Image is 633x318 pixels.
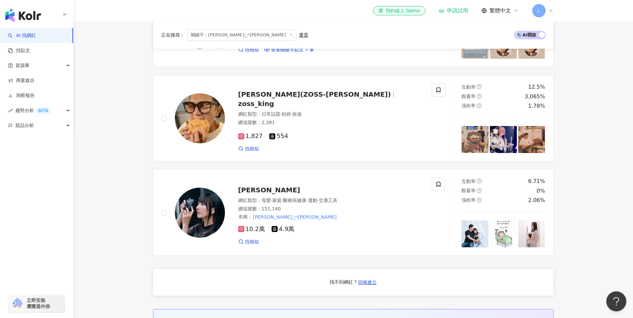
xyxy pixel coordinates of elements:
[175,188,225,238] img: KOL Avatar
[238,111,424,118] div: 網紅類型 ：
[5,9,41,22] img: logo
[15,58,29,73] span: 資源庫
[8,92,35,99] a: 洞察報告
[8,77,35,84] a: 商案媒合
[269,133,288,140] span: 554
[11,298,24,309] img: chrome extension
[490,7,511,14] span: 繁體中文
[161,32,185,38] span: 正在搜尋 ：
[238,90,391,98] span: [PERSON_NAME](ZOSS-[PERSON_NAME])
[264,47,314,53] a: 查看關鍵字貼文 7 筆
[153,169,554,256] a: KOL Avatar[PERSON_NAME]網紅類型：母嬰·家庭·醫療與健康·運動·交通工具總追蹤數：151,140名稱：[PERSON_NAME]·͜·ෆ[PERSON_NAME]10.2萬...
[292,111,302,117] span: 旅遊
[15,118,34,133] span: 競品分析
[528,178,545,185] div: 6.71%
[490,126,517,153] img: post-image
[477,179,482,183] span: question-circle
[238,133,263,140] span: 1,827
[373,6,425,15] a: 預約線上 Demo
[606,291,626,311] iframe: Help Scout Beacon - Open
[271,47,314,53] span: 查看關鍵字貼文 7 筆
[8,32,36,39] a: searchAI 找網紅
[238,146,259,152] a: 找相似
[238,239,259,245] a: 找相似
[477,188,482,193] span: question-circle
[528,83,545,91] div: 12.5%
[439,7,468,14] a: 申請試用
[477,198,482,202] span: question-circle
[461,188,476,193] span: 觀看率
[262,198,271,203] span: 母嬰
[245,47,259,53] span: 找相似
[282,198,283,203] span: ·
[238,206,424,212] div: 總追蹤數 ： 151,140
[477,84,482,89] span: question-circle
[461,197,476,203] span: 漲粉率
[528,197,545,204] div: 2.06%
[272,226,295,233] span: 4.9萬
[358,277,377,288] button: 回報建立
[9,294,65,312] a: chrome extension立即安裝 瀏覽器外掛
[245,239,259,245] span: 找相似
[461,84,476,90] span: 互動率
[308,198,317,203] span: 運動
[528,102,545,110] div: 1.78%
[306,198,308,203] span: ·
[461,103,476,108] span: 漲粉率
[330,279,358,286] div: 找不到網紅？
[538,7,540,14] span: L
[262,111,280,117] span: 日常話題
[477,94,482,99] span: question-circle
[238,119,424,126] div: 總追蹤數 ： 2,381
[27,297,50,309] span: 立即安裝 瀏覽器外掛
[319,198,337,203] span: 交通工具
[518,126,545,153] img: post-image
[238,226,265,233] span: 10.2萬
[461,94,476,99] span: 觀看率
[358,280,377,285] span: 回報建立
[271,198,272,203] span: ·
[291,111,292,117] span: ·
[477,103,482,108] span: question-circle
[153,75,554,161] a: KOL Avatar[PERSON_NAME](ZOSS-[PERSON_NAME])zoss_king網紅類型：日常話題·財經·旅遊總追蹤數：2,3811,827554找相似互動率questi...
[238,213,338,221] span: 名稱 ：
[518,220,545,247] img: post-image
[299,32,308,38] div: 重置
[238,186,300,194] span: [PERSON_NAME]
[238,47,259,53] a: 找相似
[282,111,291,117] span: 財經
[461,179,476,184] span: 互動率
[245,146,259,152] span: 找相似
[461,126,489,153] img: post-image
[378,7,420,14] div: 預約線上 Demo
[8,47,30,54] a: 找貼文
[525,93,545,100] div: 3,065%
[238,100,274,108] span: zoss_king
[283,198,306,203] span: 醫療與健康
[461,220,489,247] img: post-image
[187,29,296,41] span: 關鍵字：[PERSON_NAME]·͜·ෆ[PERSON_NAME]
[537,187,545,195] div: 0%
[175,93,225,143] img: KOL Avatar
[15,103,51,118] span: 趨勢分析
[280,111,282,117] span: ·
[490,220,517,247] img: post-image
[238,197,424,204] div: 網紅類型 ：
[317,198,319,203] span: ·
[272,198,282,203] span: 家庭
[252,213,338,221] mark: [PERSON_NAME]·͜·ෆ[PERSON_NAME]
[8,108,13,113] span: rise
[35,107,51,114] div: BETA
